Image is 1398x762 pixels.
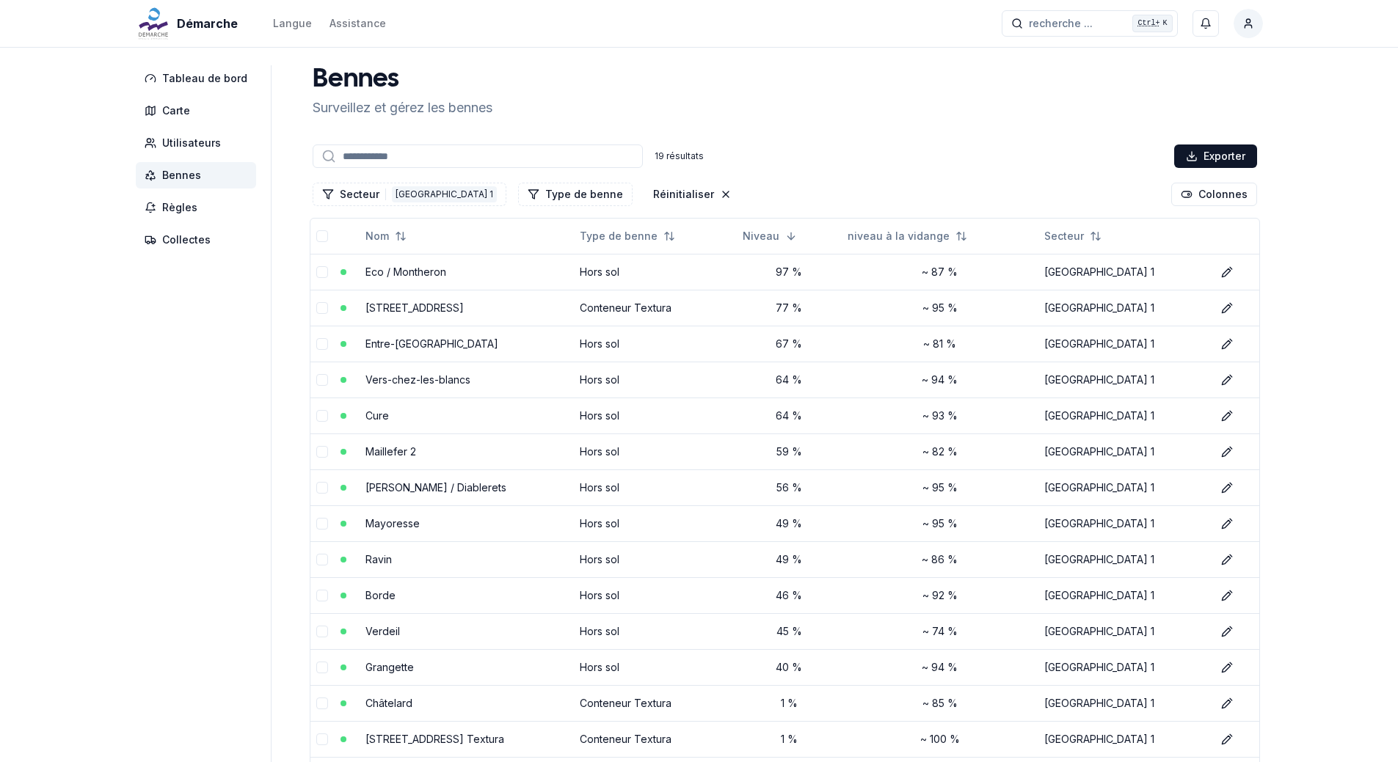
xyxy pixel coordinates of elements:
[136,130,262,156] a: Utilisateurs
[848,409,1033,423] div: ~ 93 %
[1035,224,1110,248] button: Not sorted. Click to sort ascending.
[316,518,328,530] button: select-row
[273,16,312,31] div: Langue
[162,200,197,215] span: Règles
[365,373,470,386] a: Vers-chez-les-blancs
[848,732,1033,747] div: ~ 100 %
[848,696,1033,711] div: ~ 85 %
[743,373,836,387] div: 64 %
[273,15,312,32] button: Langue
[316,374,328,386] button: select-row
[848,624,1033,639] div: ~ 74 %
[136,227,262,253] a: Collectes
[655,150,704,162] div: 19 résultats
[136,65,262,92] a: Tableau de bord
[313,98,492,118] p: Surveillez et gérez les bennes
[644,183,740,206] button: Réinitialiser les filtres
[580,229,658,243] span: Type de benne
[574,433,737,469] td: Hors sol
[1038,577,1209,613] td: [GEOGRAPHIC_DATA] 1
[330,15,386,32] a: Assistance
[743,516,836,531] div: 49 %
[1044,229,1084,243] span: Secteur
[1038,721,1209,757] td: [GEOGRAPHIC_DATA] 1
[848,229,950,243] span: niveau à la vidange
[365,301,464,314] a: [STREET_ADDRESS]
[839,224,976,248] button: Not sorted. Click to sort ascending.
[743,480,836,495] div: 56 %
[574,326,737,362] td: Hors sol
[848,265,1033,279] div: ~ 87 %
[848,480,1033,495] div: ~ 95 %
[365,625,400,637] a: Verdeil
[177,15,238,32] span: Démarche
[574,649,737,685] td: Hors sol
[316,410,328,422] button: select-row
[848,444,1033,459] div: ~ 82 %
[365,265,446,278] a: Eco / Montheron
[1174,144,1257,168] button: Exporter
[365,229,389,243] span: Nom
[743,624,836,639] div: 45 %
[848,373,1033,387] div: ~ 94 %
[357,224,415,248] button: Not sorted. Click to sort ascending.
[848,588,1033,603] div: ~ 92 %
[316,338,328,350] button: select-row
[162,168,201,183] span: Bennes
[313,65,492,95] h1: Bennes
[162,103,190,118] span: Carte
[316,482,328,494] button: select-row
[1038,469,1209,505] td: [GEOGRAPHIC_DATA] 1
[316,554,328,565] button: select-row
[734,224,806,248] button: Sorted descending. Click to sort ascending.
[743,444,836,459] div: 59 %
[316,446,328,458] button: select-row
[316,230,328,242] button: select-all
[1038,362,1209,398] td: [GEOGRAPHIC_DATA] 1
[743,409,836,423] div: 64 %
[313,183,506,206] button: Filtrer les lignes
[365,517,420,530] a: Mayoresse
[1038,541,1209,577] td: [GEOGRAPHIC_DATA] 1
[1038,290,1209,326] td: [GEOGRAPHIC_DATA] 1
[162,232,211,247] span: Collectes
[848,552,1033,567] div: ~ 86 %
[743,588,836,603] div: 46 %
[574,613,737,649] td: Hors sol
[574,362,737,398] td: Hors sol
[1038,649,1209,685] td: [GEOGRAPHIC_DATA] 1
[848,660,1033,675] div: ~ 94 %
[1038,505,1209,541] td: [GEOGRAPHIC_DATA] 1
[316,626,328,637] button: select-row
[316,697,328,709] button: select-row
[365,337,498,350] a: Entre-[GEOGRAPHIC_DATA]
[743,229,779,243] span: Niveau
[316,733,328,745] button: select-row
[392,186,497,202] div: [GEOGRAPHIC_DATA] 1
[136,162,262,188] a: Bennes
[316,266,328,278] button: select-row
[365,661,414,673] a: Grangette
[574,290,737,326] td: Conteneur Textura
[365,481,506,494] a: [PERSON_NAME] / Diablerets
[1038,254,1209,290] td: [GEOGRAPHIC_DATA] 1
[743,696,836,711] div: 1 %
[1038,398,1209,433] td: [GEOGRAPHIC_DATA] 1
[365,589,396,601] a: Borde
[848,516,1033,531] div: ~ 95 %
[743,732,836,747] div: 1 %
[365,733,504,745] a: [STREET_ADDRESS] Textura
[1038,326,1209,362] td: [GEOGRAPHIC_DATA] 1
[574,577,737,613] td: Hors sol
[743,660,836,675] div: 40 %
[574,721,737,757] td: Conteneur Textura
[1002,10,1178,37] button: recherche ...Ctrl+K
[365,409,389,422] a: Cure
[1029,16,1093,31] span: recherche ...
[574,254,737,290] td: Hors sol
[571,224,684,248] button: Not sorted. Click to sort ascending.
[136,6,171,41] img: Démarche Logo
[136,98,262,124] a: Carte
[316,662,328,673] button: select-row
